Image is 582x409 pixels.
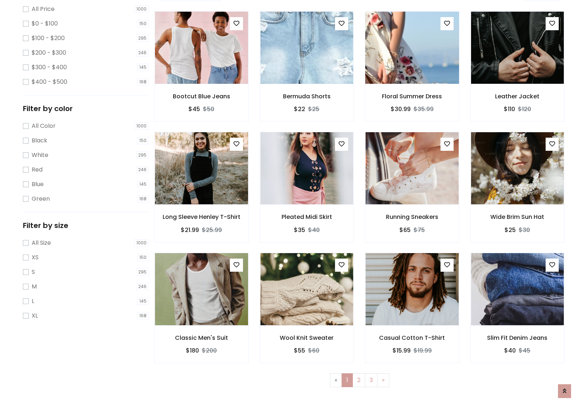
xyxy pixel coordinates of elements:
[504,347,516,354] h6: $40
[134,5,149,13] span: 1000
[32,34,65,43] label: $100 - $200
[32,165,43,174] label: Red
[136,35,149,42] span: 295
[202,346,217,355] del: $200
[203,105,214,113] del: $50
[308,105,319,113] del: $25
[342,373,353,387] a: 1
[518,105,531,113] del: $120
[137,298,149,305] span: 145
[155,93,248,100] h6: Bootcut Blue Jeans
[137,195,149,202] span: 168
[32,78,67,86] label: $400 - $500
[137,254,149,261] span: 150
[32,122,56,130] label: All Color
[137,181,149,188] span: 145
[32,48,66,57] label: $200 - $300
[137,137,149,144] span: 150
[414,346,432,355] del: $19.99
[32,282,37,291] label: M
[377,373,389,387] a: Next
[160,373,559,387] nav: Page navigation
[32,311,38,320] label: XL
[136,283,149,290] span: 246
[471,213,565,220] h6: Wide Brim Sun Hat
[136,268,149,276] span: 295
[365,373,378,387] a: 3
[471,93,565,100] h6: Leather Jacket
[308,226,320,234] del: $40
[294,227,305,233] h6: $35
[308,346,319,355] del: $60
[202,226,222,234] del: $25.99
[365,334,459,341] h6: Casual Cotton T-Shirt
[32,5,55,13] label: All Price
[188,106,200,113] h6: $45
[414,226,425,234] del: $75
[32,268,35,276] label: S
[32,253,39,262] label: XS
[391,106,411,113] h6: $30.99
[32,136,47,145] label: Black
[32,180,44,189] label: Blue
[23,221,149,230] h5: Filter by size
[32,63,67,72] label: $300 - $400
[136,49,149,56] span: 246
[23,104,149,113] h5: Filter by color
[260,334,354,341] h6: Wool Knit Sweater
[504,106,515,113] h6: $110
[137,312,149,319] span: 168
[505,227,516,233] h6: $25
[260,213,354,220] h6: Pleated Midi Skirt
[365,93,459,100] h6: Floral Summer Dress
[136,152,149,159] span: 295
[136,166,149,173] span: 246
[137,78,149,86] span: 168
[294,106,305,113] h6: $22
[32,19,58,28] label: $0 - $100
[352,373,365,387] a: 2
[519,346,530,355] del: $45
[32,239,51,247] label: All Size
[382,376,384,384] span: »
[260,93,354,100] h6: Bermuda Shorts
[471,334,565,341] h6: Slim Fit Denim Jeans
[134,122,149,130] span: 1000
[134,239,149,247] span: 1000
[137,20,149,27] span: 150
[32,194,50,203] label: Green
[181,227,199,233] h6: $21.99
[155,334,248,341] h6: Classic Men's Suit
[155,213,248,220] h6: Long Sleeve Henley T-Shirt
[32,151,48,160] label: White
[365,213,459,220] h6: Running Sneakers
[399,227,411,233] h6: $65
[294,347,305,354] h6: $55
[519,226,530,234] del: $30
[137,64,149,71] span: 145
[32,297,34,306] label: L
[414,105,434,113] del: $35.99
[392,347,411,354] h6: $15.99
[186,347,199,354] h6: $180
